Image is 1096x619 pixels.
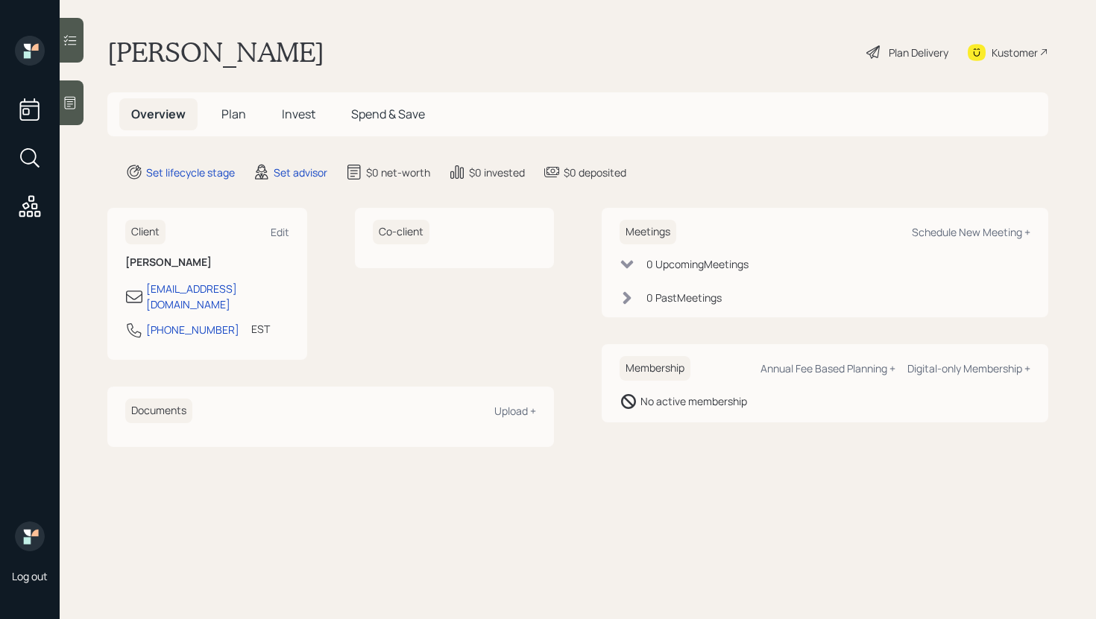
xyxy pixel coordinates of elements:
div: [PHONE_NUMBER] [146,322,239,337]
div: Digital-only Membership + [907,361,1030,375]
div: EST [251,321,270,337]
div: Edit [271,225,289,239]
h6: Client [125,220,166,244]
div: [EMAIL_ADDRESS][DOMAIN_NAME] [146,281,289,312]
h6: Membership [620,356,690,381]
div: $0 invested [469,165,525,180]
div: Schedule New Meeting + [912,225,1030,239]
h6: Meetings [620,220,676,244]
div: Log out [12,569,48,583]
img: retirable_logo.png [15,521,45,551]
div: 0 Past Meeting s [646,290,722,305]
div: No active membership [640,393,747,409]
div: Annual Fee Based Planning + [760,361,895,375]
div: Set lifecycle stage [146,165,235,180]
div: 0 Upcoming Meeting s [646,256,749,272]
span: Spend & Save [351,106,425,122]
div: $0 deposited [564,165,626,180]
span: Overview [131,106,186,122]
h6: Co-client [373,220,429,244]
span: Invest [282,106,315,122]
div: $0 net-worth [366,165,430,180]
span: Plan [221,106,246,122]
h6: Documents [125,399,192,423]
div: Upload + [494,404,536,418]
div: Plan Delivery [889,45,948,60]
h6: [PERSON_NAME] [125,256,289,269]
div: Kustomer [992,45,1038,60]
h1: [PERSON_NAME] [107,36,324,69]
div: Set advisor [274,165,327,180]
